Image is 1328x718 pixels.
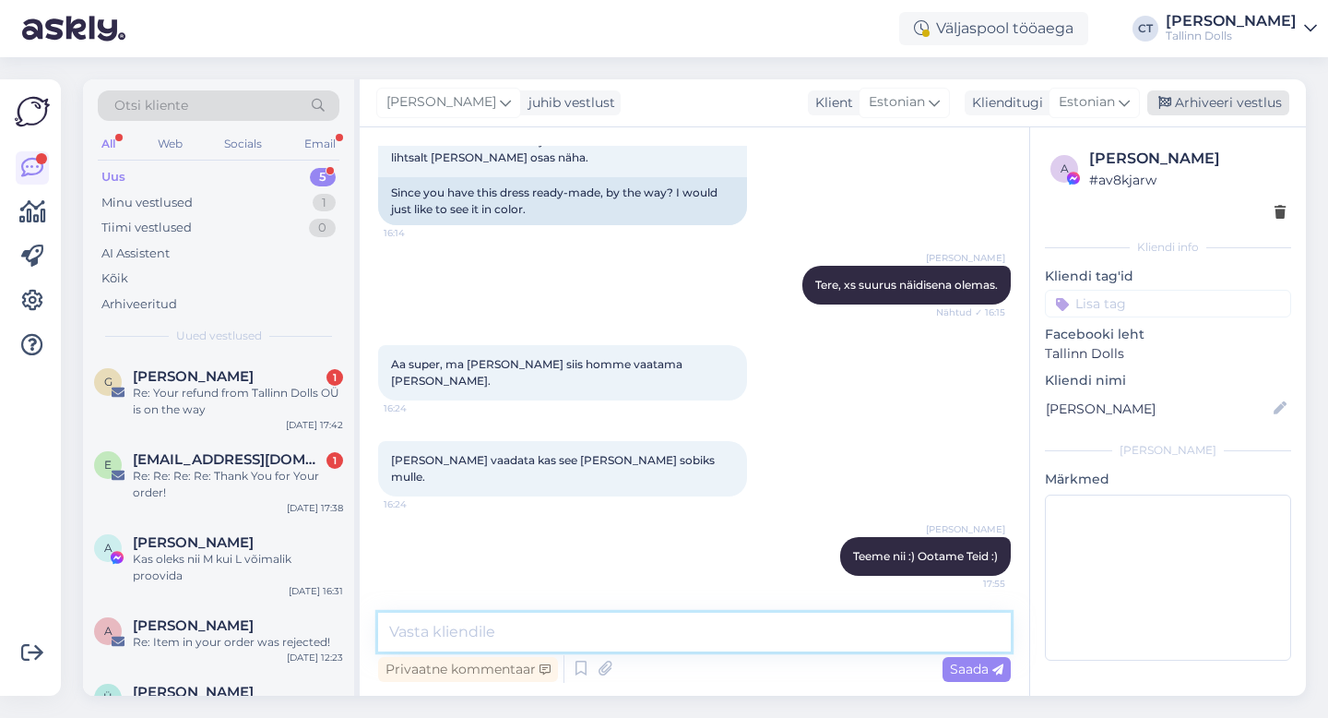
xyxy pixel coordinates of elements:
[1045,239,1291,256] div: Kliendi info
[133,451,325,468] span: eve.kasekamp@mail.ee
[1166,14,1297,29] div: [PERSON_NAME]
[104,375,113,389] span: G
[1045,442,1291,459] div: [PERSON_NAME]
[286,418,343,432] div: [DATE] 17:42
[310,168,336,186] div: 5
[1045,267,1291,286] p: Kliendi tag'id
[133,684,254,700] span: Ülle Korsar
[936,305,1005,319] span: Nähtud ✓ 16:15
[1045,344,1291,364] p: Tallinn Dolls
[98,132,119,156] div: All
[853,549,998,563] span: Teeme nii :) Ootame Teid :)
[1045,290,1291,317] input: Lisa tag
[101,295,177,314] div: Arhiveeritud
[391,453,717,484] span: [PERSON_NAME] vaadata kas see [PERSON_NAME] sobiks mulle.
[176,328,262,344] span: Uued vestlused
[326,452,343,469] div: 1
[950,661,1003,677] span: Saada
[384,497,453,511] span: 16:24
[154,132,186,156] div: Web
[391,357,685,388] span: Aa super, ma [PERSON_NAME] siis homme vaatama [PERSON_NAME].
[103,690,113,704] span: Ü
[133,385,343,418] div: Re: Your refund from Tallinn Dolls OÜ is on the way
[869,92,925,113] span: Estonian
[965,93,1043,113] div: Klienditugi
[378,177,747,225] div: Since you have this dress ready-made, by the way? I would just like to see it in color.
[104,624,113,638] span: A
[104,541,113,555] span: A
[521,93,615,113] div: juhib vestlust
[114,96,188,115] span: Otsi kliente
[1045,325,1291,344] p: Facebooki leht
[926,251,1005,265] span: [PERSON_NAME]
[1166,29,1297,43] div: Tallinn Dolls
[133,617,254,634] span: Ange Kangur
[1166,14,1317,43] a: [PERSON_NAME]Tallinn Dolls
[301,132,339,156] div: Email
[313,194,336,212] div: 1
[326,369,343,386] div: 1
[1147,90,1289,115] div: Arhiveeri vestlus
[289,584,343,598] div: [DATE] 16:31
[287,651,343,664] div: [DATE] 12:23
[15,94,50,129] img: Askly Logo
[101,219,192,237] div: Tiimi vestlused
[1132,16,1158,42] div: CT
[220,132,266,156] div: Socials
[133,551,343,584] div: Kas oleks nii M kui L võimalik proovida
[1045,371,1291,390] p: Kliendi nimi
[1089,170,1286,190] div: # av8kjarw
[104,458,112,472] span: e
[1046,399,1270,419] input: Lisa nimi
[384,226,453,240] span: 16:14
[936,577,1005,591] span: 17:55
[1089,148,1286,170] div: [PERSON_NAME]
[899,12,1088,45] div: Väljaspool tööaega
[309,219,336,237] div: 0
[384,401,453,415] span: 16:24
[1045,470,1291,489] p: Märkmed
[808,93,853,113] div: Klient
[1061,162,1069,175] span: a
[386,92,496,113] span: [PERSON_NAME]
[133,634,343,651] div: Re: Item in your order was rejected!
[101,168,125,186] div: Uus
[815,278,998,292] span: Tere, xs suurus näidisena olemas.
[101,269,128,288] div: Kõik
[1059,92,1115,113] span: Estonian
[133,468,343,501] div: Re: Re: Re: Re: Thank You for Your order!
[101,194,193,212] div: Minu vestlused
[926,522,1005,536] span: [PERSON_NAME]
[287,501,343,515] div: [DATE] 17:38
[378,657,558,682] div: Privaatne kommentaar
[133,534,254,551] span: Ada Kesonen
[101,245,170,263] div: AI Assistent
[133,368,254,385] span: Gerli Neiland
